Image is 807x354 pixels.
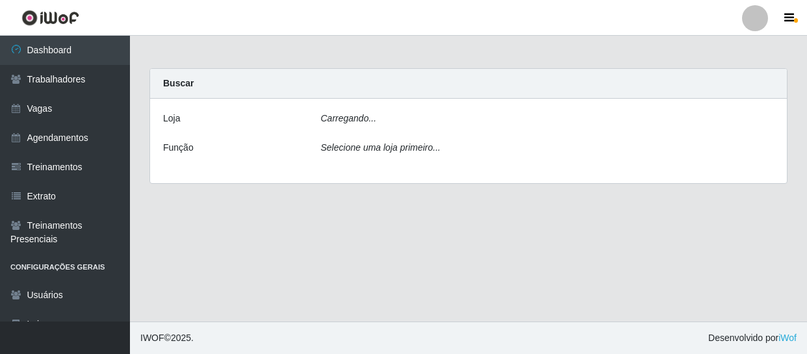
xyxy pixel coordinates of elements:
[21,10,79,26] img: CoreUI Logo
[778,333,797,343] a: iWof
[163,112,180,125] label: Loja
[163,78,194,88] strong: Buscar
[321,113,377,123] i: Carregando...
[140,333,164,343] span: IWOF
[321,142,441,153] i: Selecione uma loja primeiro...
[140,331,194,345] span: © 2025 .
[708,331,797,345] span: Desenvolvido por
[163,141,194,155] label: Função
